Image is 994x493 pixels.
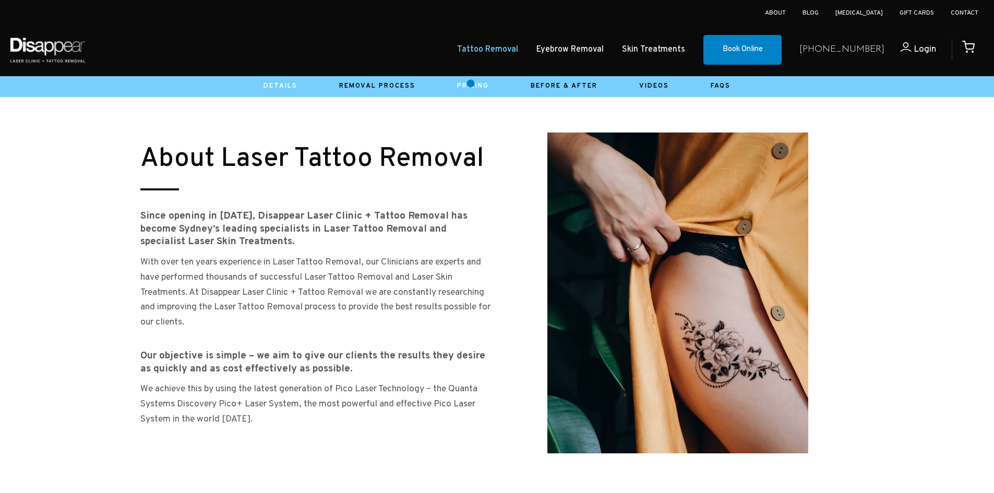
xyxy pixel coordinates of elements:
[536,42,604,57] a: Eyebrow Removal
[835,9,883,17] a: [MEDICAL_DATA]
[951,9,978,17] a: Contact
[765,9,786,17] a: About
[457,42,518,57] a: Tattoo Removal
[140,382,493,427] p: We achieve this by using the latest generation of Pico Laser Technology – the Quanta Systems Disc...
[140,210,468,248] strong: Since opening in [DATE], Disappear Laser Clinic + Tattoo Removal has become Sydney’s leading spec...
[140,255,493,330] p: With over ten years experience in Laser Tattoo Removal, our Clinicians are experts and have perfo...
[799,42,884,57] a: [PHONE_NUMBER]
[140,350,485,375] strong: Our objective is simple – we aim to give our clients the results they desire as quickly and as co...
[531,82,597,90] a: Before & After
[803,9,819,17] a: Blog
[703,35,782,65] a: Book Online
[457,82,489,90] a: Pricing
[884,42,936,57] a: Login
[914,43,936,55] span: Login
[622,42,685,57] a: Skin Treatments
[8,31,87,68] img: Disappear - Laser Clinic and Tattoo Removal Services in Sydney, Australia
[264,82,297,90] a: Details
[339,82,415,90] a: Removal Process
[900,9,934,17] a: Gift Cards
[711,82,730,90] a: Faqs
[639,82,669,90] a: Videos
[140,142,484,176] small: About Laser Tattoo Removal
